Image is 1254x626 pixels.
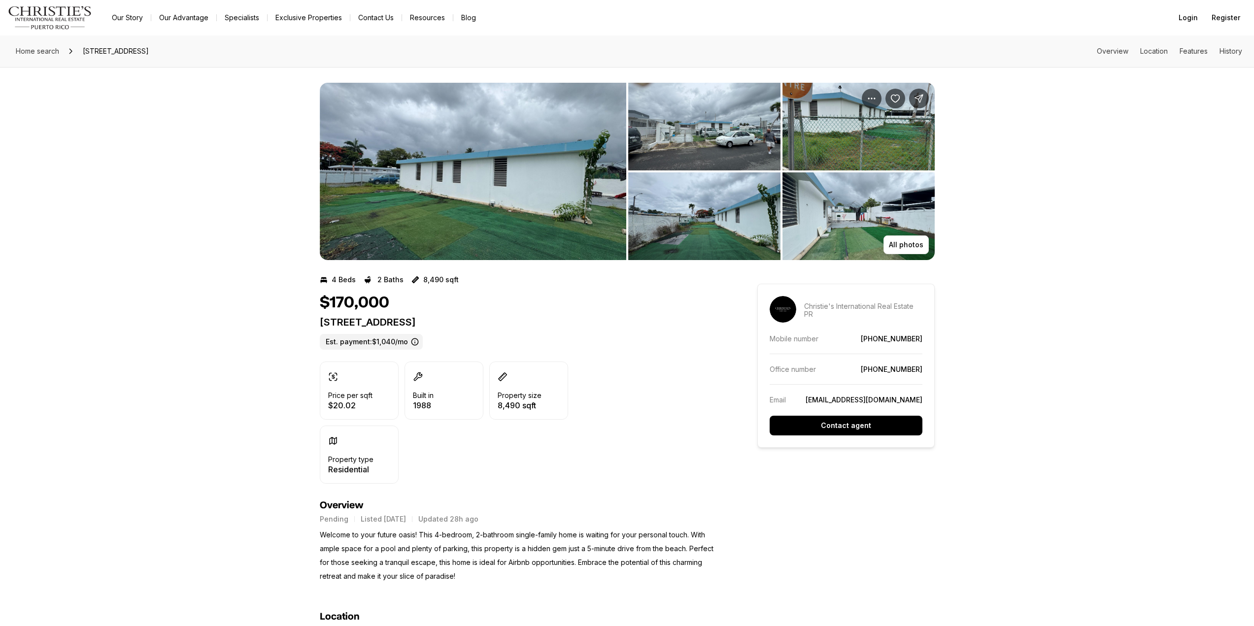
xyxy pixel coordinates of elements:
a: [PHONE_NUMBER] [861,365,922,373]
li: 1 of 8 [320,83,626,260]
button: View image gallery [782,172,935,260]
button: All photos [883,235,929,254]
p: All photos [889,241,923,249]
button: View image gallery [628,83,780,170]
p: 2 Baths [377,276,404,284]
p: Property size [498,392,542,399]
a: Our Story [104,11,151,25]
h1: $170,000 [320,294,389,312]
img: logo [8,6,92,30]
p: 1988 [413,401,434,409]
button: Register [1206,8,1246,28]
a: Home search [12,43,63,59]
p: Built in [413,392,434,399]
p: Welcome to your future oasis! This 4-bedroom, 2-bathroom single-family home is waiting for your p... [320,528,722,583]
span: [STREET_ADDRESS] [79,43,153,59]
p: Mobile number [770,334,818,343]
button: Contact Us [350,11,402,25]
p: Pending [320,515,348,523]
p: [STREET_ADDRESS] [320,316,722,328]
a: Skip to: History [1220,47,1242,55]
nav: Page section menu [1097,47,1242,55]
p: Residential [328,465,373,473]
p: Listed [DATE] [361,515,406,523]
button: View image gallery [782,83,935,170]
button: Contact agent [770,416,922,435]
p: 4 Beds [332,276,356,284]
button: Save Property: 3455 PASEO COSTA [885,89,905,108]
a: [EMAIL_ADDRESS][DOMAIN_NAME] [806,395,922,404]
span: Home search [16,47,59,55]
p: Price per sqft [328,392,373,399]
h4: Overview [320,499,722,511]
button: Property options [862,89,881,108]
button: View image gallery [320,83,626,260]
a: Specialists [217,11,267,25]
h4: Location [320,611,360,623]
a: Resources [402,11,453,25]
button: View image gallery [628,172,780,260]
p: Office number [770,365,816,373]
a: Blog [453,11,484,25]
span: Register [1212,14,1240,22]
p: Email [770,395,786,404]
a: Our Advantage [151,11,216,25]
p: 8,490 sqft [423,276,459,284]
p: 8,490 sqft [498,401,542,409]
div: Listing Photos [320,83,935,260]
a: Skip to: Overview [1097,47,1128,55]
label: Est. payment: $1,040/mo [320,334,423,350]
a: Skip to: Location [1140,47,1168,55]
button: Share Property: 3455 PASEO COSTA [909,89,929,108]
p: $20.02 [328,401,373,409]
a: [PHONE_NUMBER] [861,334,922,343]
a: Exclusive Properties [268,11,350,25]
p: Updated 28h ago [418,515,478,523]
a: Skip to: Features [1180,47,1208,55]
p: Contact agent [821,422,871,429]
p: Property type [328,456,373,463]
span: Login [1179,14,1198,22]
li: 2 of 8 [628,83,935,260]
p: Christie's International Real Estate PR [804,302,922,318]
button: Login [1173,8,1204,28]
